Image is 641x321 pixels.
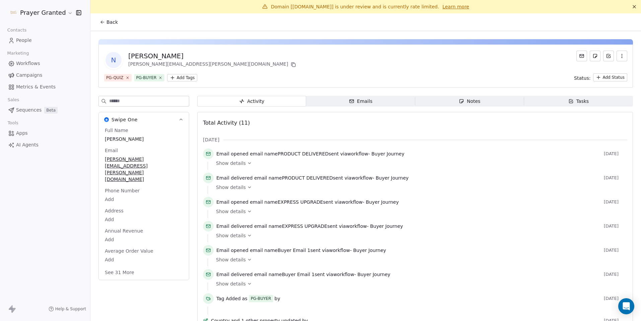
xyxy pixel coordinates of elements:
span: Apps [16,130,28,137]
span: Email opened [216,248,248,253]
div: [PERSON_NAME] [128,51,297,61]
img: FB-Logo.png [9,9,17,17]
span: Add [105,236,183,243]
span: PRODUCT DELIVERED [282,175,333,181]
a: Show details [216,160,623,167]
a: People [5,35,85,46]
div: PG-BUYER [251,296,271,302]
div: Swipe OneSwipe One [99,127,189,280]
span: Buyer Journey [357,272,390,277]
span: [DATE] [604,272,627,277]
span: as [242,295,247,302]
a: Apps [5,128,85,139]
button: Add Tags [167,74,197,81]
span: Buyer Journey [376,175,409,181]
a: Show details [216,208,623,215]
div: Tasks [568,98,589,105]
span: email name sent via workflow - [216,247,386,254]
span: Tag Added [216,295,241,302]
span: Status: [574,75,590,81]
a: AI Agents [5,139,85,150]
span: Address [103,207,125,214]
span: Show details [216,232,246,239]
a: Learn more [442,3,469,10]
span: Show details [216,256,246,263]
div: Emails [349,98,372,105]
span: AI Agents [16,141,39,148]
span: [DATE] [203,136,219,143]
span: email name sent via workflow - [216,199,399,205]
span: [DATE] [604,175,627,181]
span: [PERSON_NAME] [105,136,183,142]
span: Average Order Value [103,248,155,254]
button: Back [96,16,122,28]
span: Full Name [103,127,130,134]
span: N [105,52,122,68]
div: Notes [459,98,480,105]
a: Show details [216,184,623,191]
img: Swipe One [104,117,109,122]
span: Phone Number [103,187,141,194]
span: Swipe One [112,116,138,123]
span: People [16,37,32,44]
a: Campaigns [5,70,85,81]
span: Domain [[DOMAIN_NAME]] is under review and is currently rate limited. [271,4,439,9]
span: Show details [216,208,246,215]
span: Contacts [4,25,29,35]
span: Show details [216,184,246,191]
span: email name sent via workflow - [216,175,409,181]
span: Campaigns [16,72,42,79]
span: email name sent via workflow - [216,150,404,157]
a: Help & Support [49,306,86,312]
span: Show details [216,160,246,167]
span: Buyer Email 1 [282,272,315,277]
a: Metrics & Events [5,81,85,92]
span: [PERSON_NAME][EMAIL_ADDRESS][PERSON_NAME][DOMAIN_NAME] [105,156,183,183]
span: email name sent via workflow - [216,223,403,230]
span: Help & Support [55,306,86,312]
div: Open Intercom Messenger [618,298,634,314]
span: [DATE] [604,248,627,253]
span: Email delivered [216,175,253,181]
span: Email delivered [216,223,253,229]
button: Swipe OneSwipe One [99,112,189,127]
span: Tools [5,118,21,128]
span: email name sent via workflow - [216,271,390,278]
span: Buyer Journey [366,199,399,205]
a: Workflows [5,58,85,69]
div: [PERSON_NAME][EMAIL_ADDRESS][PERSON_NAME][DOMAIN_NAME] [128,61,297,69]
span: Annual Revenue [103,228,144,234]
span: Beta [44,107,58,114]
span: EXPRESS UPGRADE [278,199,323,205]
span: Prayer Granted [20,8,66,17]
span: Sequences [16,107,42,114]
span: EXPRESS UPGRADE [282,223,328,229]
div: PG-BUYER [136,75,157,81]
span: Workflows [16,60,40,67]
span: Total Activity (11) [203,120,250,126]
a: Show details [216,232,623,239]
span: Add [105,216,183,223]
div: PG-QUIZ [106,75,124,81]
a: Show details [216,256,623,263]
span: [DATE] [604,296,627,301]
span: PRODUCT DELIVERED [278,151,329,156]
span: Email [103,147,119,154]
span: Buyer Journey [371,151,404,156]
span: Add [105,196,183,203]
span: [DATE] [604,151,627,156]
button: Add Status [593,73,627,81]
a: Show details [216,280,623,287]
span: Show details [216,280,246,287]
span: by [275,295,280,302]
span: Add [105,256,183,263]
span: Email opened [216,199,248,205]
span: Email opened [216,151,248,156]
span: Buyer Journey [353,248,386,253]
span: Buyer Email 1 [278,248,310,253]
span: Email delivered [216,272,253,277]
button: Prayer Granted [8,7,71,18]
button: See 31 More [101,266,138,278]
span: [DATE] [604,199,627,205]
span: Buyer Journey [370,223,403,229]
